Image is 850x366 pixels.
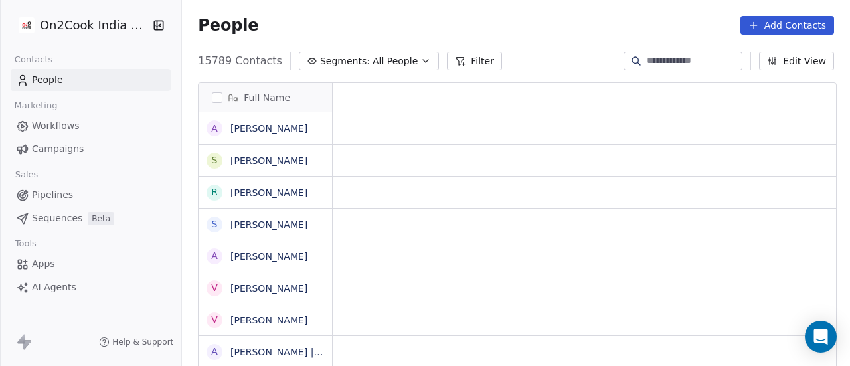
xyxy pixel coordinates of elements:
[212,153,218,167] div: S
[40,17,149,34] span: On2Cook India Pvt. Ltd.
[198,53,282,69] span: 15789 Contacts
[230,219,307,230] a: [PERSON_NAME]
[198,15,258,35] span: People
[230,347,390,357] a: [PERSON_NAME] | Content creator
[740,16,834,35] button: Add Contacts
[212,281,218,295] div: V
[759,52,834,70] button: Edit View
[9,50,58,70] span: Contacts
[32,257,55,271] span: Apps
[11,69,171,91] a: People
[212,217,218,231] div: S
[32,119,80,133] span: Workflows
[11,138,171,160] a: Campaigns
[320,54,370,68] span: Segments:
[212,313,218,327] div: V
[199,83,332,112] div: Full Name
[32,188,73,202] span: Pipelines
[9,96,63,116] span: Marketing
[112,337,173,347] span: Help & Support
[32,73,63,87] span: People
[230,283,307,294] a: [PERSON_NAME]
[212,345,218,359] div: A
[99,337,173,347] a: Help & Support
[373,54,418,68] span: All People
[11,253,171,275] a: Apps
[212,122,218,136] div: A
[230,187,307,198] a: [PERSON_NAME]
[19,17,35,33] img: on2cook%20logo-04%20copy.jpg
[88,212,114,225] span: Beta
[805,321,837,353] div: Open Intercom Messenger
[9,165,44,185] span: Sales
[230,315,307,325] a: [PERSON_NAME]
[230,123,307,134] a: [PERSON_NAME]
[16,14,143,37] button: On2Cook India Pvt. Ltd.
[212,249,218,263] div: A
[447,52,502,70] button: Filter
[11,207,171,229] a: SequencesBeta
[211,185,218,199] div: R
[11,184,171,206] a: Pipelines
[11,276,171,298] a: AI Agents
[32,142,84,156] span: Campaigns
[230,251,307,262] a: [PERSON_NAME]
[244,91,290,104] span: Full Name
[11,115,171,137] a: Workflows
[32,211,82,225] span: Sequences
[9,234,42,254] span: Tools
[32,280,76,294] span: AI Agents
[230,155,307,166] a: [PERSON_NAME]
